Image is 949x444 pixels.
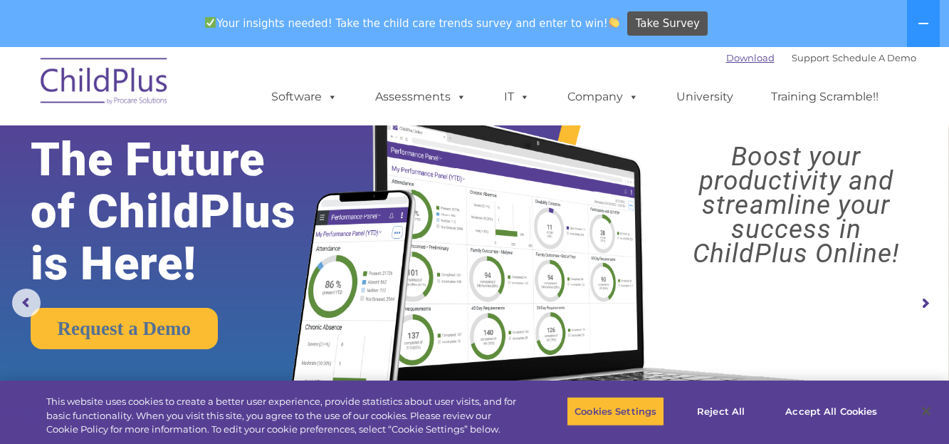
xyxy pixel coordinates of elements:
a: Training Scramble!! [757,83,893,111]
span: Take Survey [636,11,700,36]
font: | [726,52,916,63]
button: Cookies Settings [567,396,664,426]
img: ✅ [205,17,216,28]
a: Download [726,52,775,63]
a: University [662,83,748,111]
a: Take Survey [627,11,708,36]
button: Reject All [676,396,765,426]
a: Support [792,52,829,63]
a: IT [490,83,544,111]
a: Software [257,83,352,111]
img: 👏 [609,17,619,28]
a: Company [553,83,653,111]
button: Accept All Cookies [777,396,885,426]
div: This website uses cookies to create a better user experience, provide statistics about user visit... [46,395,522,437]
button: Close [911,396,942,427]
span: Your insights needed! Take the child care trends survey and enter to win! [199,9,626,37]
img: ChildPlus by Procare Solutions [33,48,176,119]
rs-layer: Boost your productivity and streamline your success in ChildPlus Online! [656,145,938,266]
a: Schedule A Demo [832,52,916,63]
a: Assessments [361,83,481,111]
rs-layer: The Future of ChildPlus is Here! [31,134,334,290]
a: Request a Demo [31,308,218,349]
